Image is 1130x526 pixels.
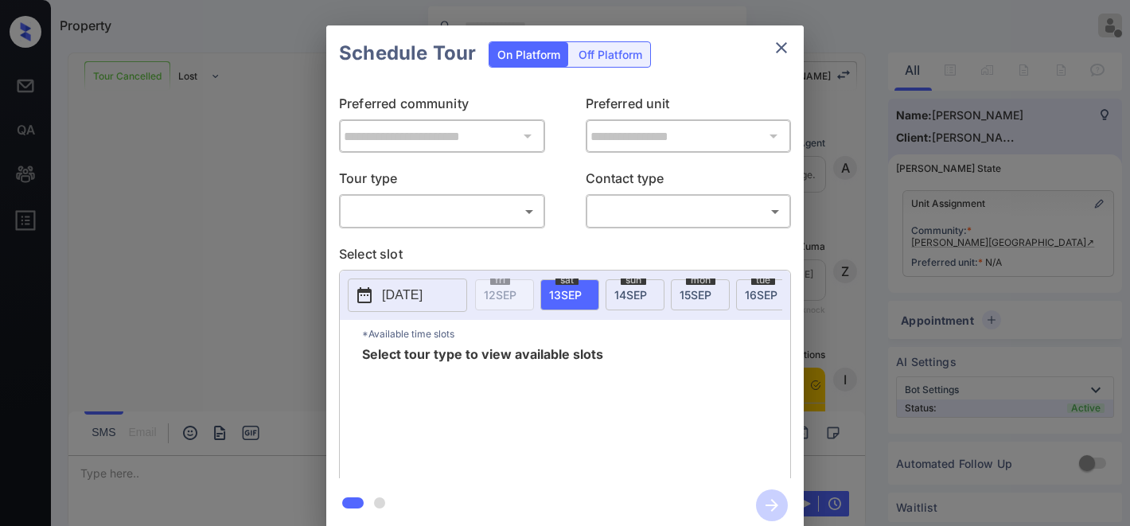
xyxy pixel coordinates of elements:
[614,289,647,302] span: 14 SEP
[680,289,711,302] span: 15 SEP
[348,279,467,312] button: [DATE]
[621,276,646,286] span: sun
[745,289,777,302] span: 16 SEP
[571,42,650,67] div: Off Platform
[736,280,795,311] div: date-select
[382,286,423,305] p: [DATE]
[549,289,582,302] span: 13 SEP
[339,244,791,270] p: Select slot
[586,94,792,119] p: Preferred unit
[671,280,730,311] div: date-select
[540,280,599,311] div: date-select
[362,348,603,475] span: Select tour type to view available slots
[489,42,568,67] div: On Platform
[586,169,792,194] p: Contact type
[606,280,664,311] div: date-select
[555,276,579,286] span: sat
[751,276,775,286] span: tue
[339,169,545,194] p: Tour type
[686,276,715,286] span: mon
[766,32,797,64] button: close
[326,25,489,81] h2: Schedule Tour
[339,94,545,119] p: Preferred community
[362,320,790,348] p: *Available time slots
